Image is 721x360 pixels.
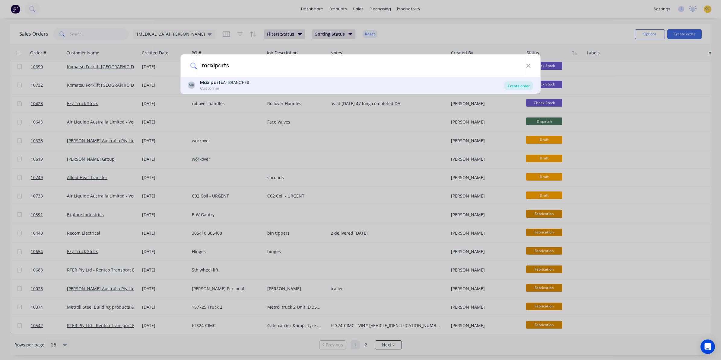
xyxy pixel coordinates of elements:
div: All BRANCHES [200,79,249,86]
div: Customer [200,86,249,91]
div: Open Intercom Messenger [700,339,715,354]
b: Maxiparts [200,79,223,85]
input: Enter a customer name to create a new order... [197,54,526,77]
div: Create order [504,82,533,90]
div: MB [188,82,195,89]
